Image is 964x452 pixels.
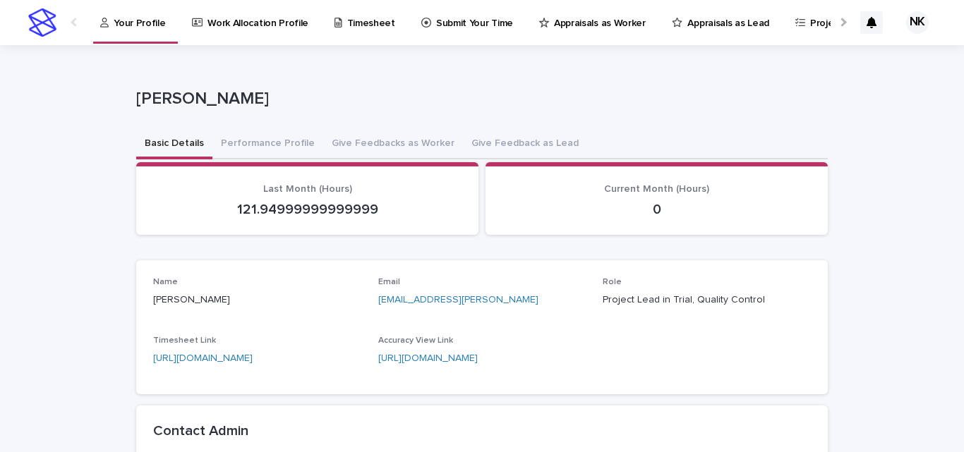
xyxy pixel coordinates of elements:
button: Give Feedbacks as Worker [323,130,463,159]
p: 0 [502,201,811,218]
p: [PERSON_NAME] [153,293,361,307]
a: [URL][DOMAIN_NAME] [153,353,253,363]
button: Basic Details [136,130,212,159]
span: Timesheet Link [153,336,216,345]
span: Role [603,278,622,286]
div: NK [906,11,929,34]
span: Last Month (Hours) [263,184,352,194]
span: Current Month (Hours) [604,184,709,194]
span: Name [153,278,178,286]
a: [EMAIL_ADDRESS][PERSON_NAME] [378,295,538,305]
a: [URL][DOMAIN_NAME] [378,353,478,363]
button: Performance Profile [212,130,323,159]
p: [PERSON_NAME] [136,89,822,109]
h2: Contact Admin [153,422,811,439]
span: Email [378,278,400,286]
button: Give Feedback as Lead [463,130,587,159]
p: Project Lead in Trial, Quality Control [603,293,811,307]
span: Accuracy View Link [378,336,453,345]
img: stacker-logo-s-only.png [28,8,56,37]
p: 121.94999999999999 [153,201,462,218]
